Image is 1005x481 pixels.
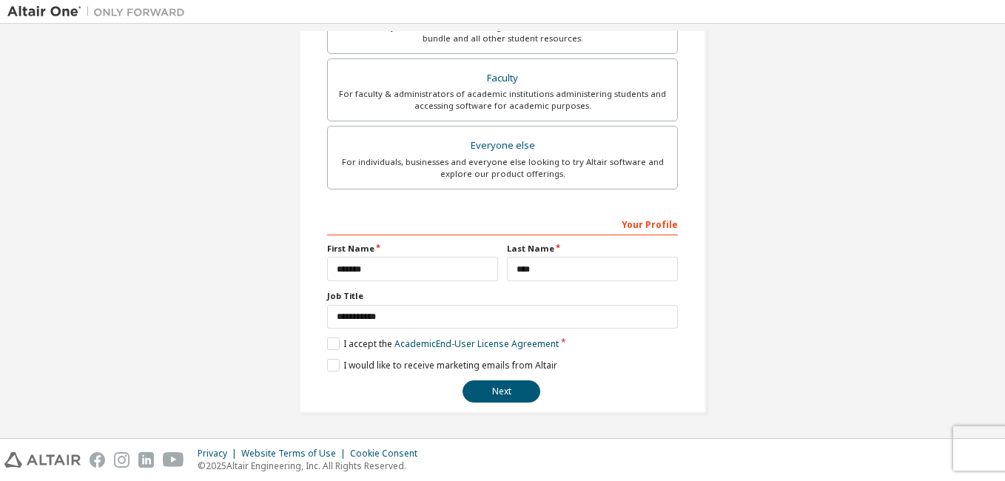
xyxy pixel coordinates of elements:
div: For individuals, businesses and everyone else looking to try Altair software and explore our prod... [337,156,668,180]
div: Faculty [337,68,668,89]
label: First Name [327,243,498,255]
div: Everyone else [337,135,668,156]
a: Academic End-User License Agreement [394,337,559,350]
div: Website Terms of Use [241,448,350,460]
div: For faculty & administrators of academic institutions administering students and accessing softwa... [337,88,668,112]
p: © 2025 Altair Engineering, Inc. All Rights Reserved. [198,460,426,472]
img: youtube.svg [163,452,184,468]
div: Cookie Consent [350,448,426,460]
img: instagram.svg [114,452,130,468]
label: I accept the [327,337,559,350]
div: Your Profile [327,212,678,235]
div: For currently enrolled students looking to access the free Altair Student Edition bundle and all ... [337,21,668,44]
img: Altair One [7,4,192,19]
img: linkedin.svg [138,452,154,468]
button: Next [463,380,540,403]
img: altair_logo.svg [4,452,81,468]
div: Privacy [198,448,241,460]
label: I would like to receive marketing emails from Altair [327,359,557,371]
label: Job Title [327,290,678,302]
img: facebook.svg [90,452,105,468]
label: Last Name [507,243,678,255]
